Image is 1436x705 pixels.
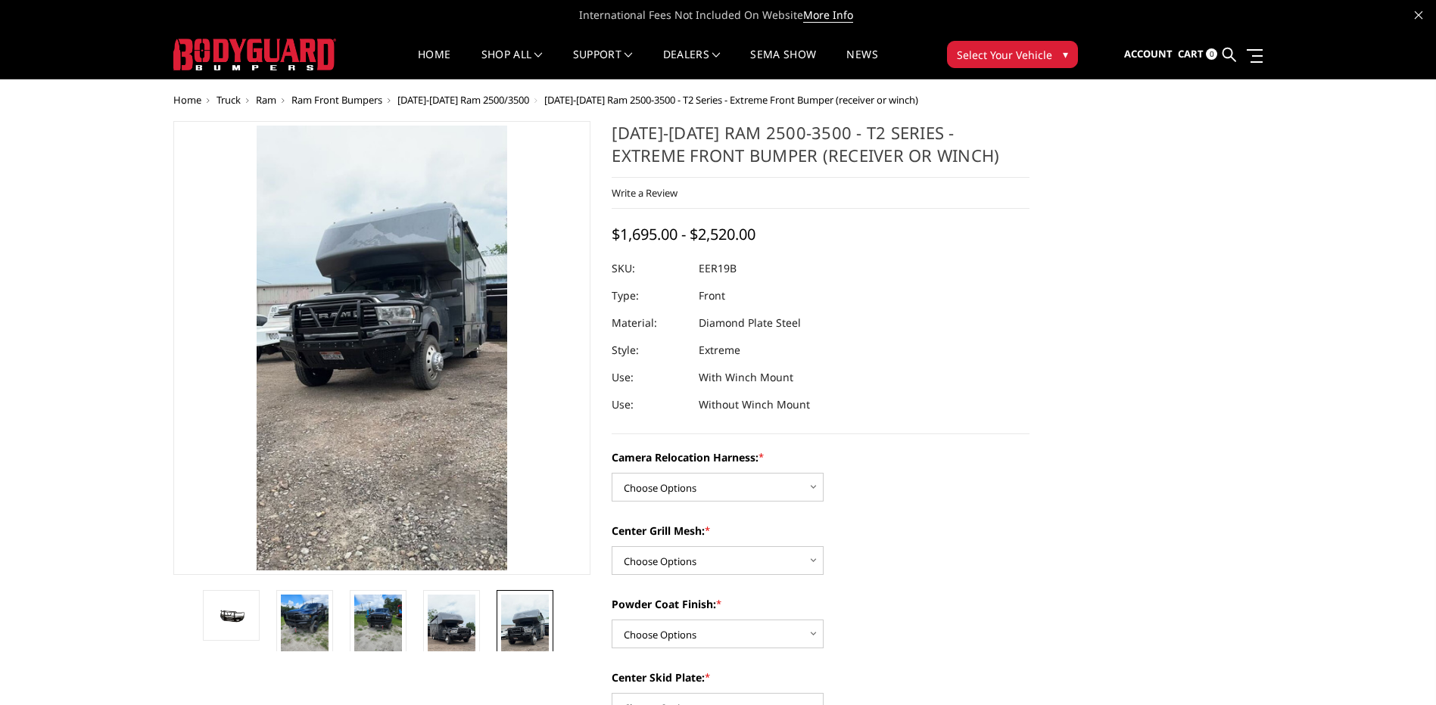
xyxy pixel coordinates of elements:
span: $1,695.00 - $2,520.00 [612,224,755,244]
span: ▾ [1063,46,1068,62]
img: 2019-2026 Ram 2500-3500 - T2 Series - Extreme Front Bumper (receiver or winch) [428,595,475,679]
a: Ram [256,93,276,107]
span: 0 [1206,48,1217,60]
label: Camera Relocation Harness: [612,449,1029,465]
a: Cart 0 [1178,34,1217,75]
dd: EER19B [699,255,737,282]
span: Select Your Vehicle [957,47,1052,63]
img: 2019-2026 Ram 2500-3500 - T2 Series - Extreme Front Bumper (receiver or winch) [207,604,255,626]
dt: Type: [612,282,687,309]
dt: Use: [612,364,687,391]
a: News [846,49,877,79]
dd: Extreme [699,337,740,364]
a: Support [573,49,633,79]
img: 2019-2026 Ram 2500-3500 - T2 Series - Extreme Front Bumper (receiver or winch) [501,595,549,679]
a: Dealers [663,49,721,79]
span: Cart [1178,47,1204,61]
dt: Style: [612,337,687,364]
a: Account [1124,34,1173,75]
img: 2019-2026 Ram 2500-3500 - T2 Series - Extreme Front Bumper (receiver or winch) [354,595,402,658]
dt: Use: [612,391,687,418]
button: Select Your Vehicle [947,41,1078,68]
iframe: Chat Widget [1360,632,1436,705]
a: [DATE]-[DATE] Ram 2500/3500 [397,93,529,107]
a: Home [418,49,450,79]
dt: SKU: [612,255,687,282]
label: Powder Coat Finish: [612,596,1029,612]
dt: Material: [612,309,687,337]
img: 2019-2026 Ram 2500-3500 - T2 Series - Extreme Front Bumper (receiver or winch) [281,595,329,658]
dd: Front [699,282,725,309]
img: BODYGUARD BUMPERS [173,39,336,70]
a: More Info [803,8,853,23]
a: Ram Front Bumpers [291,93,382,107]
span: [DATE]-[DATE] Ram 2500-3500 - T2 Series - Extreme Front Bumper (receiver or winch) [544,93,918,107]
h1: [DATE]-[DATE] Ram 2500-3500 - T2 Series - Extreme Front Bumper (receiver or winch) [612,121,1029,178]
label: Center Grill Mesh: [612,523,1029,539]
a: SEMA Show [750,49,816,79]
a: shop all [481,49,543,79]
a: 2019-2026 Ram 2500-3500 - T2 Series - Extreme Front Bumper (receiver or winch) [173,121,591,575]
dd: Diamond Plate Steel [699,309,801,337]
a: Write a Review [612,186,678,200]
a: Home [173,93,201,107]
dd: With Winch Mount [699,364,793,391]
a: Truck [216,93,241,107]
span: Account [1124,47,1173,61]
label: Center Skid Plate: [612,669,1029,685]
dd: Without Winch Mount [699,391,810,418]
